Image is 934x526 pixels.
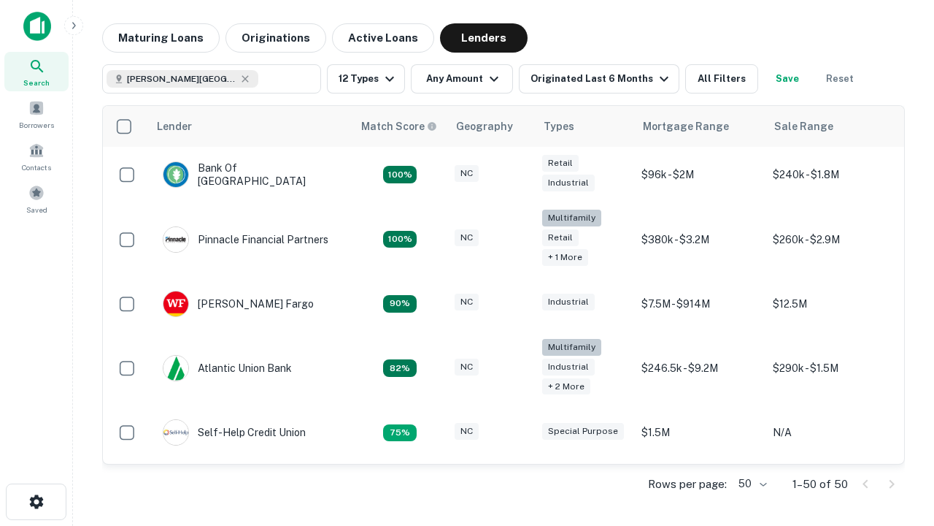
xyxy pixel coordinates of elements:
[163,226,328,253] div: Pinnacle Financial Partners
[455,359,479,376] div: NC
[361,118,437,134] div: Capitalize uses an advanced AI algorithm to match your search with the best lender. The match sco...
[634,276,765,332] td: $7.5M - $914M
[157,118,192,135] div: Lender
[127,72,236,85] span: [PERSON_NAME][GEOGRAPHIC_DATA], [GEOGRAPHIC_DATA]
[542,294,595,310] div: Industrial
[4,179,69,218] a: Saved
[22,161,51,173] span: Contacts
[733,473,769,495] div: 50
[542,210,601,226] div: Multifamily
[361,118,434,134] h6: Match Score
[544,118,574,135] div: Types
[792,476,848,493] p: 1–50 of 50
[542,249,588,266] div: + 1 more
[455,423,479,440] div: NC
[383,359,417,377] div: Matching Properties: 11, hasApolloMatch: undefined
[4,52,69,91] a: Search
[774,118,833,135] div: Sale Range
[634,332,765,405] td: $246.5k - $9.2M
[765,147,897,202] td: $240k - $1.8M
[542,339,601,356] div: Multifamily
[542,155,579,172] div: Retail
[352,106,447,147] th: Capitalize uses an advanced AI algorithm to match your search with the best lender. The match sco...
[383,166,417,183] div: Matching Properties: 14, hasApolloMatch: undefined
[765,276,897,332] td: $12.5M
[163,355,292,381] div: Atlantic Union Bank
[163,356,188,381] img: picture
[163,162,188,187] img: picture
[19,119,54,131] span: Borrowers
[530,70,673,88] div: Originated Last 6 Months
[455,229,479,246] div: NC
[456,118,513,135] div: Geography
[455,165,479,182] div: NC
[648,476,727,493] p: Rows per page:
[765,202,897,276] td: $260k - $2.9M
[23,77,50,88] span: Search
[519,64,679,94] button: Originated Last 6 Months
[411,64,513,94] button: Any Amount
[163,419,306,446] div: Self-help Credit Union
[327,64,405,94] button: 12 Types
[225,23,326,53] button: Originations
[163,227,188,252] img: picture
[447,106,535,147] th: Geography
[765,106,897,147] th: Sale Range
[332,23,434,53] button: Active Loans
[542,378,590,395] div: + 2 more
[765,405,897,460] td: N/A
[23,12,51,41] img: capitalize-icon.png
[634,202,765,276] td: $380k - $3.2M
[634,405,765,460] td: $1.5M
[817,64,863,94] button: Reset
[163,420,188,445] img: picture
[542,359,595,376] div: Industrial
[542,423,624,440] div: Special Purpose
[163,291,188,316] img: picture
[764,64,811,94] button: Save your search to get updates of matches that match your search criteria.
[4,137,69,176] a: Contacts
[383,424,417,442] div: Matching Properties: 10, hasApolloMatch: undefined
[455,294,479,310] div: NC
[643,118,729,135] div: Mortgage Range
[861,409,934,479] iframe: Chat Widget
[542,175,595,191] div: Industrial
[4,94,69,134] a: Borrowers
[26,204,47,216] span: Saved
[440,23,528,53] button: Lenders
[634,106,765,147] th: Mortgage Range
[102,23,220,53] button: Maturing Loans
[634,147,765,202] td: $96k - $2M
[765,332,897,405] td: $290k - $1.5M
[163,161,338,188] div: Bank Of [GEOGRAPHIC_DATA]
[685,64,758,94] button: All Filters
[163,291,314,317] div: [PERSON_NAME] Fargo
[383,295,417,313] div: Matching Properties: 12, hasApolloMatch: undefined
[535,106,634,147] th: Types
[383,231,417,248] div: Matching Properties: 24, hasApolloMatch: undefined
[542,229,579,246] div: Retail
[148,106,352,147] th: Lender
